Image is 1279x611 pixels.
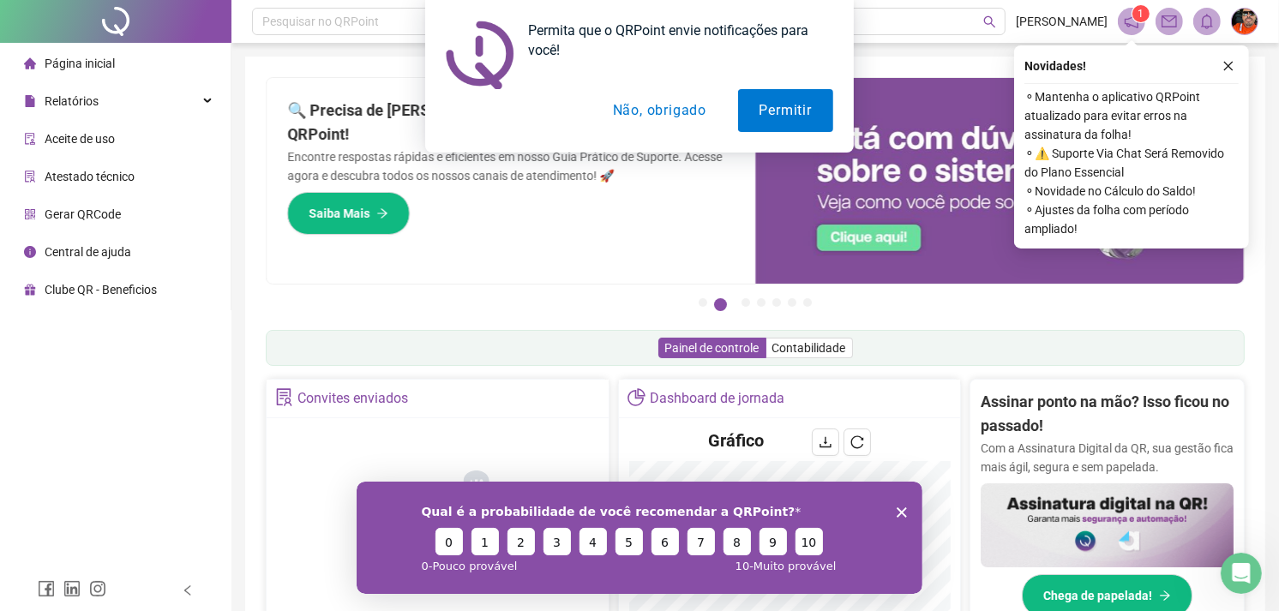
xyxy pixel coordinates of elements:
iframe: Intercom live chat [1221,553,1262,594]
span: Central de ajuda [45,245,131,259]
button: 5 [772,298,781,307]
span: Chega de papelada! [1043,586,1152,605]
span: ⚬ ⚠️ Suporte Via Chat Será Removido do Plano Essencial [1024,144,1239,182]
p: Com a Assinatura Digital da QR, sua gestão fica mais ágil, segura e sem papelada. [981,439,1234,476]
span: solution [275,388,293,406]
span: left [182,584,194,596]
div: Dashboard de jornada [650,384,784,413]
span: pie-chart [627,388,646,406]
span: facebook [38,580,55,597]
img: banner%2F0cf4e1f0-cb71-40ef-aa93-44bd3d4ee559.png [755,78,1244,284]
h2: Assinar ponto na mão? Isso ficou no passado! [981,390,1234,439]
span: info-circle [24,246,36,258]
span: linkedin [63,580,81,597]
span: instagram [89,580,106,597]
button: Permitir [738,89,833,132]
span: reload [850,435,864,449]
span: Painel de controle [665,341,760,355]
button: 6 [788,298,796,307]
span: Clube QR - Beneficios [45,283,157,297]
span: arrow-right [376,207,388,219]
button: 7 [803,298,812,307]
span: solution [24,171,36,183]
button: 2 [714,298,727,311]
span: Contabilidade [772,341,846,355]
h4: Gráfico [709,428,765,452]
iframe: Pesquisa da QRPoint [357,482,922,594]
img: banner%2F02c71560-61a6-44d4-94b9-c8ab97240462.png [981,483,1234,567]
span: Atestado técnico [45,170,135,183]
span: ⚬ Ajustes da folha com período ampliado! [1024,201,1239,238]
p: Encontre respostas rápidas e eficientes em nosso Guia Prático de Suporte. Acesse agora e descubra... [287,147,735,185]
div: Permita que o QRPoint envie notificações para você! [514,21,833,60]
button: 3 [742,298,750,307]
button: Não, obrigado [591,89,728,132]
span: Saiba Mais [309,204,369,223]
button: 1 [699,298,707,307]
span: qrcode [24,208,36,220]
div: Convites enviados [297,384,408,413]
span: gift [24,284,36,296]
span: Gerar QRCode [45,207,121,221]
button: Saiba Mais [287,192,410,235]
span: ⚬ Novidade no Cálculo do Saldo! [1024,182,1239,201]
button: 4 [757,298,766,307]
span: arrow-right [1159,590,1171,602]
span: download [819,435,832,449]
